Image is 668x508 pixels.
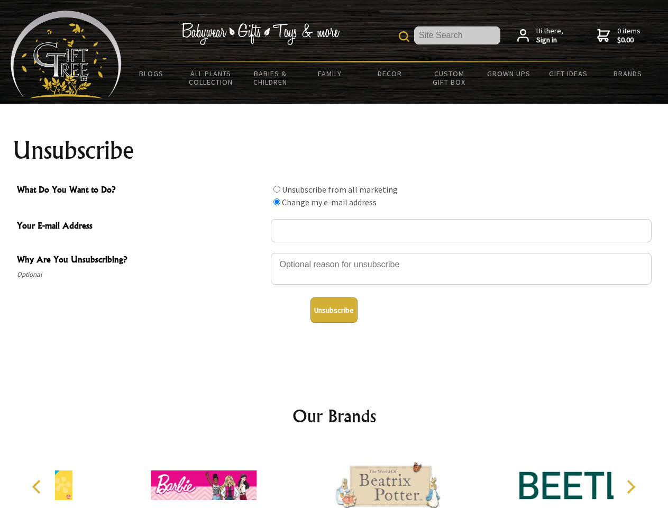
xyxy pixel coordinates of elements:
[181,62,241,93] a: All Plants Collection
[282,184,398,195] label: Unsubscribe from all marketing
[21,403,647,429] h2: Our Brands
[598,62,658,85] a: Brands
[360,62,419,85] a: Decor
[181,23,340,45] img: Babywear - Gifts - Toys & more
[419,62,479,93] a: Custom Gift Box
[617,35,640,45] strong: $0.00
[17,253,266,268] span: Why Are You Unsubscribing?
[300,62,360,85] a: Family
[310,297,358,323] button: Unsubscribe
[282,197,377,207] label: Change my e-mail address
[17,219,266,234] span: Your E-mail Address
[11,11,122,98] img: Babyware - Gifts - Toys and more...
[17,268,266,281] span: Optional
[17,183,266,198] span: What Do You Want to Do?
[479,62,538,85] a: Grown Ups
[617,26,640,45] span: 0 items
[271,219,652,242] input: Your E-mail Address
[241,62,300,93] a: Babies & Children
[414,26,500,44] input: Site Search
[26,475,50,498] button: Previous
[122,62,181,85] a: BLOGS
[271,253,652,285] textarea: Why Are You Unsubscribing?
[273,198,280,205] input: What Do You Want to Do?
[273,186,280,193] input: What Do You Want to Do?
[399,31,409,42] img: product search
[536,35,563,45] strong: Sign in
[13,138,656,163] h1: Unsubscribe
[536,26,563,45] span: Hi there,
[538,62,598,85] a: Gift Ideas
[619,475,642,498] button: Next
[517,26,563,45] a: Hi there,Sign in
[597,26,640,45] a: 0 items$0.00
